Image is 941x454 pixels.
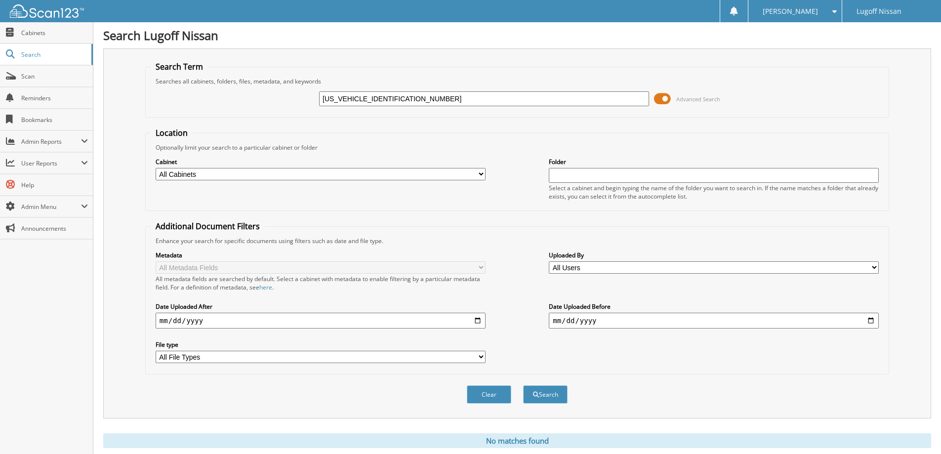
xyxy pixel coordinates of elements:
button: Search [523,385,568,404]
a: here [259,283,272,291]
label: Uploaded By [549,251,879,259]
span: Lugoff Nissan [857,8,901,14]
label: Date Uploaded After [156,302,486,311]
div: All metadata fields are searched by default. Select a cabinet with metadata to enable filtering b... [156,275,486,291]
span: Advanced Search [676,95,720,103]
div: Searches all cabinets, folders, files, metadata, and keywords [151,77,884,85]
span: Admin Menu [21,203,81,211]
button: Clear [467,385,511,404]
span: Bookmarks [21,116,88,124]
img: scan123-logo-white.svg [10,4,84,18]
span: [PERSON_NAME] [763,8,818,14]
span: Admin Reports [21,137,81,146]
div: Select a cabinet and begin typing the name of the folder you want to search in. If the name match... [549,184,879,201]
span: Reminders [21,94,88,102]
legend: Additional Document Filters [151,221,265,232]
div: No matches found [103,433,931,448]
label: Cabinet [156,158,486,166]
span: Announcements [21,224,88,233]
span: User Reports [21,159,81,167]
legend: Location [151,127,193,138]
div: Optionally limit your search to a particular cabinet or folder [151,143,884,152]
span: Scan [21,72,88,81]
input: end [549,313,879,329]
input: start [156,313,486,329]
span: Search [21,50,86,59]
h1: Search Lugoff Nissan [103,27,931,43]
label: Metadata [156,251,486,259]
div: Enhance your search for specific documents using filters such as date and file type. [151,237,884,245]
span: Cabinets [21,29,88,37]
label: Folder [549,158,879,166]
span: Help [21,181,88,189]
label: File type [156,340,486,349]
iframe: Chat Widget [892,407,941,454]
legend: Search Term [151,61,208,72]
label: Date Uploaded Before [549,302,879,311]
